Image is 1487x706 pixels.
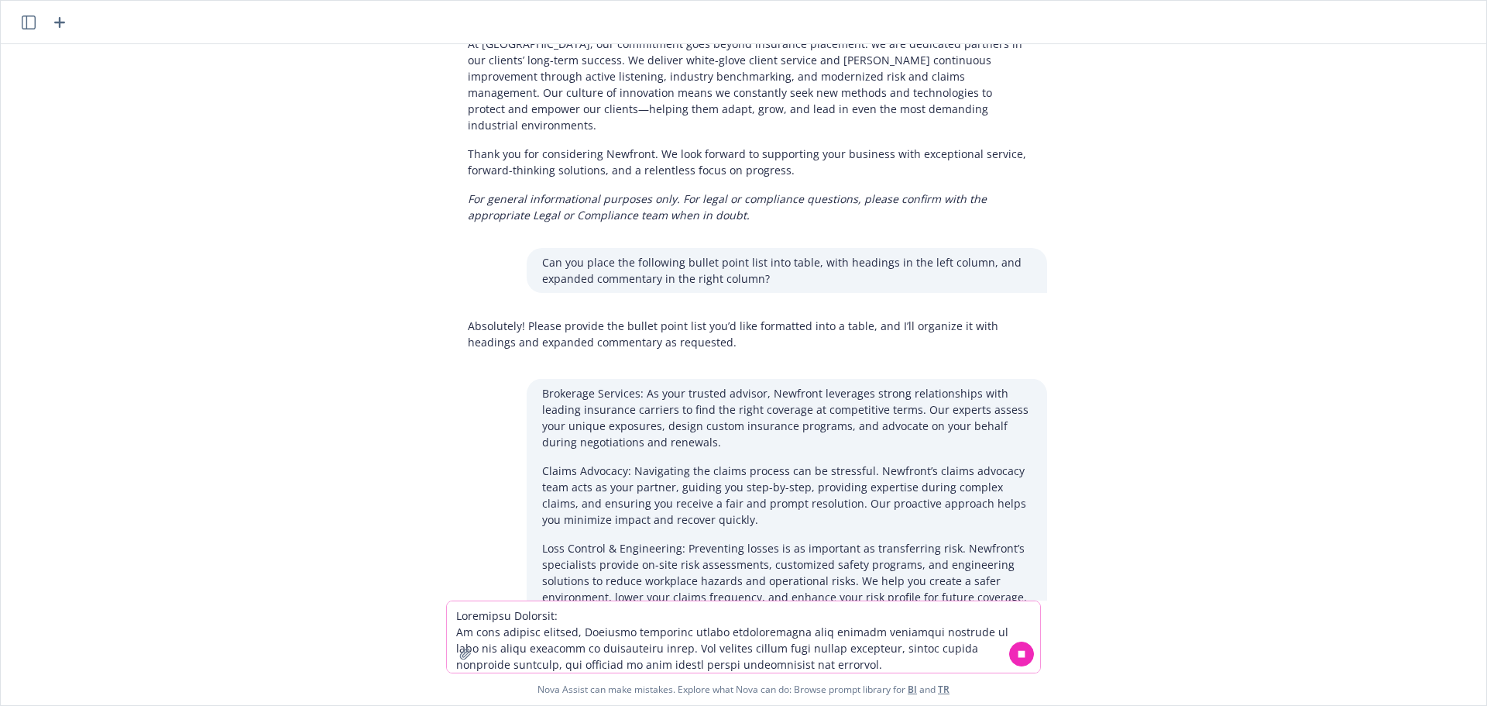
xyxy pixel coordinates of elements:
em: For general informational purposes only. For legal or compliance questions, please confirm with t... [468,191,987,222]
p: Absolutely! Please provide the bullet point list you’d like formatted into a table, and I’ll orga... [468,318,1032,350]
p: Thank you for considering Newfront. We look forward to supporting your business with exceptional ... [468,146,1032,178]
p: Brokerage Services: As your trusted advisor, Newfront leverages strong relationships with leading... [542,384,1032,449]
p: Loss Control & Engineering: Preventing losses is as important as transferring risk. Newfront’s sp... [542,539,1032,604]
span: Nova Assist can make mistakes. Explore what Nova can do: Browse prompt library for and [537,673,950,705]
p: Claims Advocacy: Navigating the claims process can be stressful. Newfront’s claims advocacy team ... [542,462,1032,527]
p: Can you place the following bullet point list into table, with headings in the left column, and e... [542,254,1032,287]
a: BI [908,683,917,696]
p: At [GEOGRAPHIC_DATA], our commitment goes beyond insurance placement: we are dedicated partners i... [468,36,1032,133]
a: TR [938,683,950,696]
